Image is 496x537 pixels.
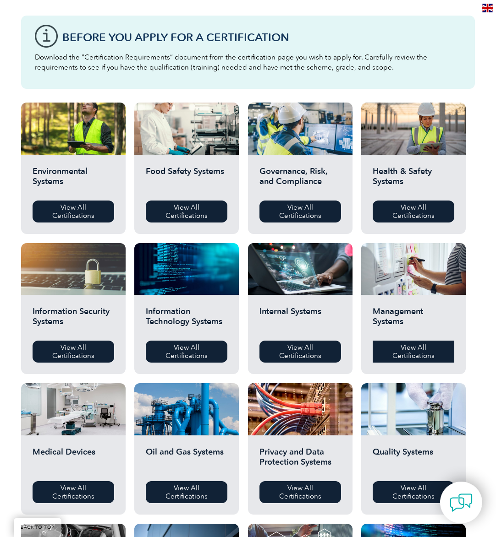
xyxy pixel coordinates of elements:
[373,201,454,222] a: View All Certifications
[373,166,454,194] h2: Health & Safety Systems
[146,447,227,474] h2: Oil and Gas Systems
[373,341,454,363] a: View All Certifications
[373,306,454,334] h2: Management Systems
[259,201,341,222] a: View All Certifications
[33,306,114,334] h2: Information Security Systems
[33,481,114,503] a: View All Certifications
[146,341,227,363] a: View All Certifications
[482,4,493,12] img: en
[373,447,454,474] h2: Quality Systems
[33,341,114,363] a: View All Certifications
[33,201,114,222] a: View All Certifications
[373,481,454,503] a: View All Certifications
[146,166,227,194] h2: Food Safety Systems
[35,52,461,72] p: Download the “Certification Requirements” document from the certification page you wish to apply ...
[259,341,341,363] a: View All Certifications
[33,447,114,474] h2: Medical Devices
[146,201,227,222] a: View All Certifications
[62,32,461,43] h3: Before You Apply For a Certification
[259,481,341,503] a: View All Certifications
[259,306,341,334] h2: Internal Systems
[259,447,341,474] h2: Privacy and Data Protection Systems
[146,481,227,503] a: View All Certifications
[450,491,473,514] img: contact-chat.png
[259,166,341,194] h2: Governance, Risk, and Compliance
[146,306,227,334] h2: Information Technology Systems
[14,518,61,537] a: BACK TO TOP
[33,166,114,194] h2: Environmental Systems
